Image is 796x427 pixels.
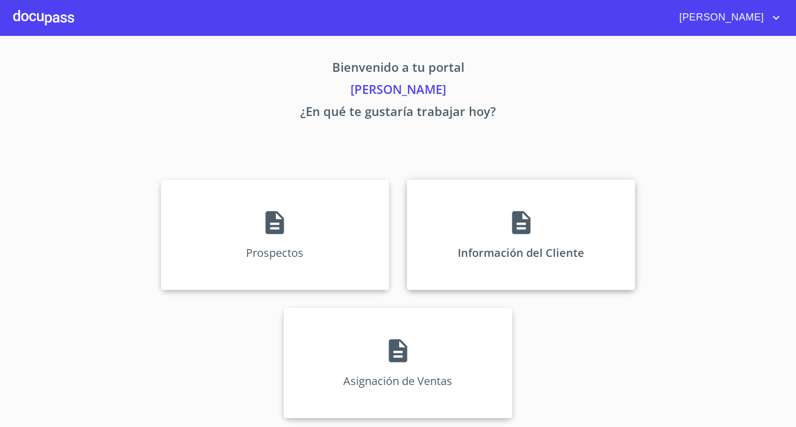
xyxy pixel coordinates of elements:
p: ¿En qué te gustaría trabajar hoy? [57,102,739,124]
p: Asignación de Ventas [343,373,452,388]
p: Bienvenido a tu portal [57,58,739,80]
button: account of current user [671,9,783,27]
span: [PERSON_NAME] [671,9,769,27]
p: Información del Cliente [458,245,584,260]
p: [PERSON_NAME] [57,80,739,102]
p: Prospectos [246,245,303,260]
